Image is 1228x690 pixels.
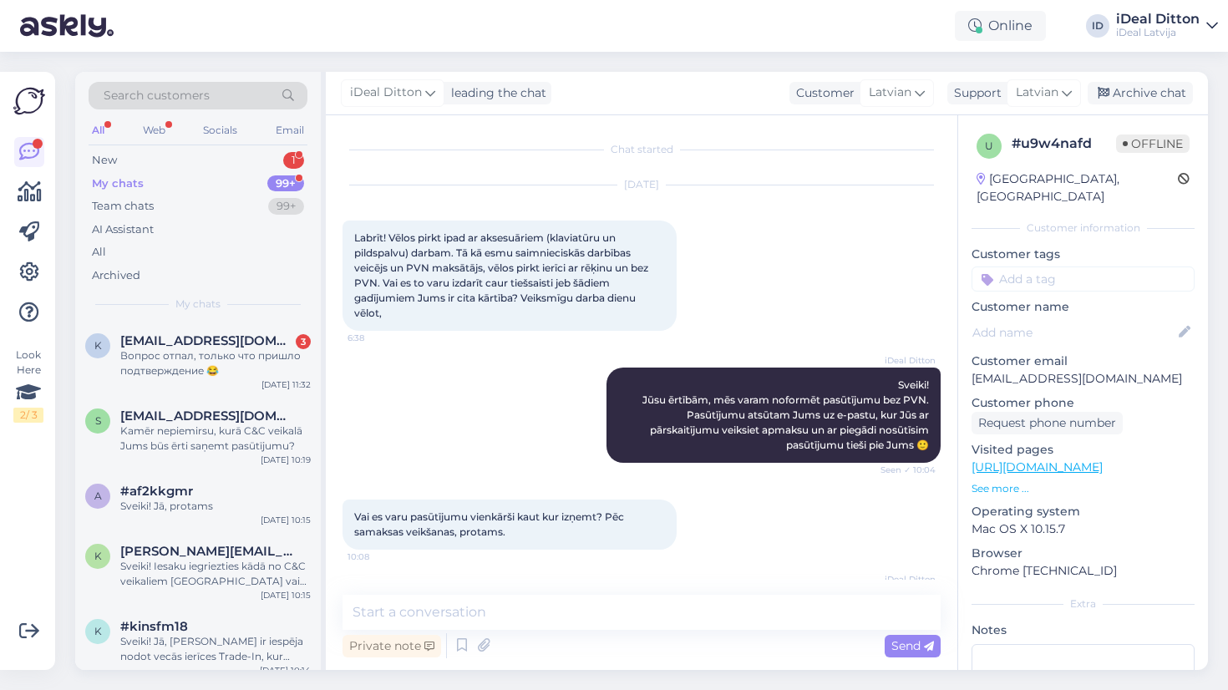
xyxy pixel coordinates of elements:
span: Search customers [104,87,210,104]
div: Customer [789,84,855,102]
div: Chat started [343,142,941,157]
span: s [95,414,101,427]
span: k [94,625,102,637]
div: Look Here [13,348,43,423]
span: koles07vika@gmail.com [120,333,294,348]
div: Support [947,84,1002,102]
div: 1 [283,152,304,169]
div: 99+ [268,198,304,215]
div: Extra [972,596,1195,611]
span: 10:08 [348,550,410,563]
p: Customer email [972,353,1195,370]
span: u [985,140,993,152]
span: Labrīt! Vēlos pirkt ipad ar aksesuāriem (klaviatūru un pildspalvu) darbam. Tā kā esmu saimniecisk... [354,231,651,319]
span: #af2kkgmr [120,484,193,499]
div: All [92,244,106,261]
span: k [94,339,102,352]
a: [URL][DOMAIN_NAME] [972,459,1103,474]
div: New [92,152,117,169]
div: Archived [92,267,140,284]
div: leading the chat [444,84,546,102]
a: iDeal DittoniDeal Latvija [1116,13,1218,39]
div: 2 / 3 [13,408,43,423]
div: iDeal Ditton [1116,13,1200,26]
div: Online [955,11,1046,41]
div: [GEOGRAPHIC_DATA], [GEOGRAPHIC_DATA] [977,170,1178,205]
span: #kinsfm18 [120,619,188,634]
div: Sveiki! Jā, [PERSON_NAME] ir iespēja nodot vecās ierīces Trade-In, kur mūsu eksperti novērtē ierī... [120,634,311,664]
p: [EMAIL_ADDRESS][DOMAIN_NAME] [972,370,1195,388]
p: Customer name [972,298,1195,316]
div: Sveiki! Iesaku iegriezties kādā no C&C veikaliem [GEOGRAPHIC_DATA] vai Daugavpilī, kur mūsu ekspe... [120,559,311,589]
span: a [94,490,102,502]
input: Add a tag [972,266,1195,292]
div: # u9w4nafd [1012,134,1116,154]
span: Send [891,638,934,653]
div: Archive chat [1088,82,1193,104]
p: Customer tags [972,246,1195,263]
img: Askly Logo [13,85,45,117]
p: Mac OS X 10.15.7 [972,520,1195,538]
span: iDeal Ditton [873,573,936,586]
span: Seen ✓ 10:04 [873,464,936,476]
span: Vai es varu pasūtījumu vienkārši kaut kur izņemt? Pēc samaksas veikšanas, protams. [354,510,627,538]
div: AI Assistant [92,221,154,238]
div: [DATE] 10:15 [261,514,311,526]
div: Web [140,119,169,141]
div: Private note [343,635,441,657]
span: Sveiki! Jūsu ērtībām, mēs varam noformēt pasūtījumu bez PVN. Pasūtījumu atsūtam Jums uz e-pastu, ... [642,378,931,451]
p: See more ... [972,481,1195,496]
div: iDeal Latvija [1116,26,1200,39]
div: All [89,119,108,141]
p: Customer phone [972,394,1195,412]
span: Latvian [1016,84,1058,102]
div: Kamēr nepiemirsu, kurā C&C veikalā Jums būs ērti saņemt pasūtījumu? [120,424,311,454]
div: ID [1086,14,1109,38]
p: Operating system [972,503,1195,520]
div: Team chats [92,198,154,215]
div: Sveiki! Jā, protams [120,499,311,514]
p: Notes [972,622,1195,639]
div: Socials [200,119,241,141]
div: [DATE] 10:14 [260,664,311,677]
span: My chats [175,297,221,312]
span: skutele@skutele.com [120,408,294,424]
span: Offline [1116,134,1190,153]
div: Customer information [972,221,1195,236]
span: iDeal Ditton [873,354,936,367]
div: Request phone number [972,412,1123,434]
span: k [94,550,102,562]
div: Email [272,119,307,141]
div: [DATE] 10:15 [261,589,311,601]
span: 6:38 [348,332,410,344]
div: 3 [296,334,311,349]
div: [DATE] 11:32 [261,378,311,391]
p: Chrome [TECHNICAL_ID] [972,562,1195,580]
input: Add name [972,323,1175,342]
div: My chats [92,175,144,192]
span: iDeal Ditton [350,84,422,102]
p: Browser [972,545,1195,562]
div: Вопрос отпал, только что пришло подтверждение 😂 [120,348,311,378]
div: [DATE] [343,177,941,192]
span: Latvian [869,84,911,102]
div: 99+ [267,175,304,192]
div: [DATE] 10:19 [261,454,311,466]
p: Visited pages [972,441,1195,459]
span: krista.kondakova63@gmail.com [120,544,294,559]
